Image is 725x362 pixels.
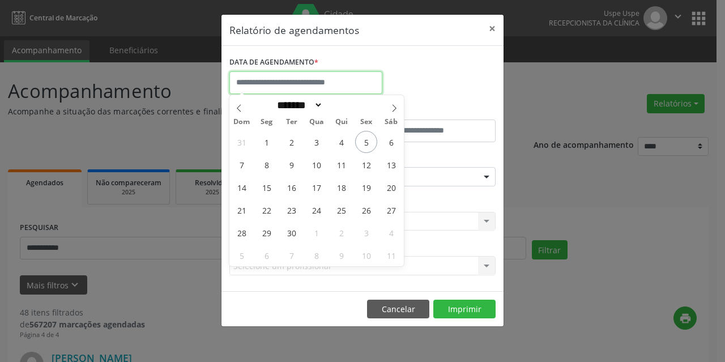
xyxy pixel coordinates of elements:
[305,154,327,176] span: Setembro 10, 2025
[229,118,254,126] span: Dom
[330,176,352,198] span: Setembro 18, 2025
[380,176,402,198] span: Setembro 20, 2025
[329,118,354,126] span: Qui
[367,300,429,319] button: Cancelar
[355,131,377,153] span: Setembro 5, 2025
[254,118,279,126] span: Seg
[280,199,302,221] span: Setembro 23, 2025
[330,131,352,153] span: Setembro 4, 2025
[330,222,352,244] span: Outubro 2, 2025
[229,54,318,71] label: DATA DE AGENDAMENTO
[280,154,302,176] span: Setembro 9, 2025
[380,199,402,221] span: Setembro 27, 2025
[279,118,304,126] span: Ter
[323,99,360,111] input: Year
[273,99,323,111] select: Month
[305,176,327,198] span: Setembro 17, 2025
[255,176,278,198] span: Setembro 15, 2025
[433,300,496,319] button: Imprimir
[255,199,278,221] span: Setembro 22, 2025
[255,222,278,244] span: Setembro 29, 2025
[231,154,253,176] span: Setembro 7, 2025
[304,118,329,126] span: Qua
[231,199,253,221] span: Setembro 21, 2025
[355,244,377,266] span: Outubro 10, 2025
[330,154,352,176] span: Setembro 11, 2025
[231,244,253,266] span: Outubro 5, 2025
[355,199,377,221] span: Setembro 26, 2025
[305,222,327,244] span: Outubro 1, 2025
[229,23,359,37] h5: Relatório de agendamentos
[280,222,302,244] span: Setembro 30, 2025
[231,176,253,198] span: Setembro 14, 2025
[379,118,404,126] span: Sáb
[305,131,327,153] span: Setembro 3, 2025
[355,222,377,244] span: Outubro 3, 2025
[255,131,278,153] span: Setembro 1, 2025
[380,131,402,153] span: Setembro 6, 2025
[355,176,377,198] span: Setembro 19, 2025
[280,244,302,266] span: Outubro 7, 2025
[380,244,402,266] span: Outubro 11, 2025
[380,154,402,176] span: Setembro 13, 2025
[231,131,253,153] span: Agosto 31, 2025
[280,176,302,198] span: Setembro 16, 2025
[231,222,253,244] span: Setembro 28, 2025
[255,154,278,176] span: Setembro 8, 2025
[365,102,496,120] label: ATÉ
[355,154,377,176] span: Setembro 12, 2025
[380,222,402,244] span: Outubro 4, 2025
[330,244,352,266] span: Outubro 9, 2025
[280,131,302,153] span: Setembro 2, 2025
[255,244,278,266] span: Outubro 6, 2025
[305,244,327,266] span: Outubro 8, 2025
[330,199,352,221] span: Setembro 25, 2025
[305,199,327,221] span: Setembro 24, 2025
[481,15,504,42] button: Close
[354,118,379,126] span: Sex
